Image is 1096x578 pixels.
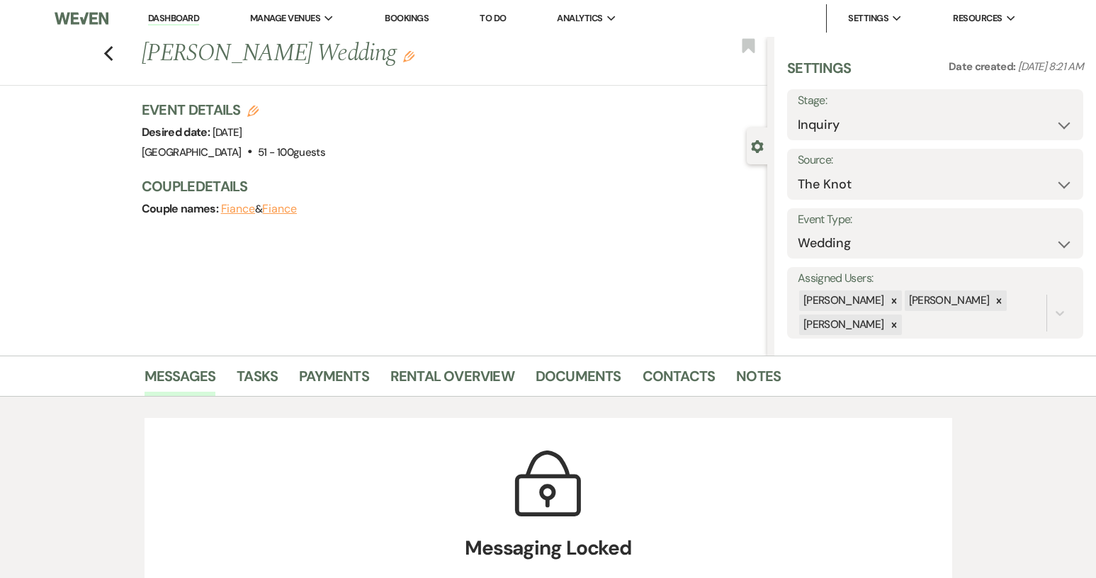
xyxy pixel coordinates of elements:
[262,203,297,215] button: Fiance
[1018,59,1083,74] span: [DATE] 8:21 AM
[258,145,325,159] span: 51 - 100 guests
[221,203,256,215] button: Fiance
[250,11,320,25] span: Manage Venues
[736,365,781,396] a: Notes
[949,59,1018,74] span: Date created:
[798,268,1073,289] label: Assigned Users:
[799,290,886,311] div: [PERSON_NAME]
[953,11,1002,25] span: Resources
[798,91,1073,111] label: Stage:
[306,533,791,563] h4: Messaging Locked
[798,150,1073,171] label: Source:
[142,100,326,120] h3: Event Details
[799,314,886,335] div: [PERSON_NAME]
[221,202,297,216] span: &
[148,12,199,25] a: Dashboard
[557,11,602,25] span: Analytics
[751,139,764,152] button: Close lead details
[643,365,716,396] a: Contacts
[237,365,278,396] a: Tasks
[142,145,242,159] span: [GEOGRAPHIC_DATA]
[145,365,216,396] a: Messages
[787,58,852,89] h3: Settings
[403,50,414,62] button: Edit
[142,201,221,216] span: Couple names:
[536,365,621,396] a: Documents
[142,37,637,71] h1: [PERSON_NAME] Wedding
[848,11,888,25] span: Settings
[142,125,213,140] span: Desired date:
[142,176,753,196] h3: Couple Details
[385,12,429,24] a: Bookings
[480,12,506,24] a: To Do
[798,210,1073,230] label: Event Type:
[390,365,514,396] a: Rental Overview
[905,290,992,311] div: [PERSON_NAME]
[213,125,242,140] span: [DATE]
[55,4,108,33] img: Weven Logo
[299,365,369,396] a: Payments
